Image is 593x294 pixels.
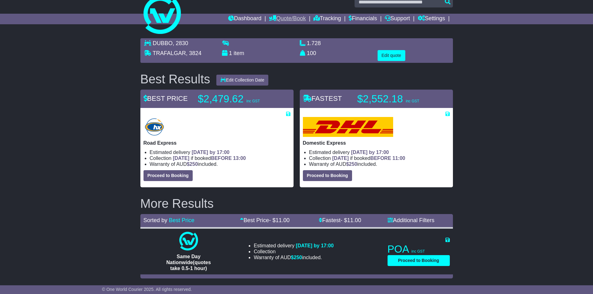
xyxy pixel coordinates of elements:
button: Edit quote [378,50,405,61]
span: [DATE] by 17:00 [296,243,334,248]
li: Warranty of AUD included. [150,161,290,167]
span: 11:00 [393,156,405,161]
span: if booked [173,156,246,161]
a: Dashboard [228,14,261,24]
span: 1 [229,50,232,56]
span: Same Day Nationwide(quotes take 0.5-1 hour) [166,254,211,271]
a: Additional Filters [388,217,435,223]
span: item [234,50,244,56]
img: Hunter Express: Road Express [144,117,166,137]
div: Best Results [137,72,214,86]
li: Collection [254,249,334,254]
a: Quote/Book [269,14,306,24]
h2: More Results [140,197,453,210]
span: [DATE] [173,156,189,161]
li: Estimated delivery [150,149,290,155]
span: 11.00 [275,217,289,223]
button: Edit Collection Date [216,75,268,86]
li: Collection [150,155,290,161]
span: 250 [349,161,357,167]
span: 11.00 [347,217,361,223]
span: if booked [332,156,405,161]
li: Estimated delivery [309,149,450,155]
span: [DATE] by 17:00 [192,150,230,155]
p: $2,479.62 [198,93,276,105]
span: inc GST [246,99,260,103]
a: Fastest- $11.00 [319,217,361,223]
span: 100 [307,50,316,56]
a: Settings [418,14,445,24]
span: 1.728 [307,40,321,46]
p: Domestic Express [303,140,450,146]
span: FASTEST [303,95,342,102]
span: © One World Courier 2025. All rights reserved. [102,287,192,292]
span: BEFORE [211,156,232,161]
button: Proceed to Booking [388,255,450,266]
li: Warranty of AUD included. [309,161,450,167]
span: - $ [341,217,361,223]
span: DUBBO [153,40,173,46]
p: $2,552.18 [357,93,435,105]
span: BEST PRICE [144,95,188,102]
a: Support [385,14,410,24]
button: Proceed to Booking [303,170,352,181]
a: Financials [349,14,377,24]
span: $ [291,255,302,260]
li: Collection [309,155,450,161]
span: - $ [269,217,289,223]
span: , 2830 [173,40,188,46]
span: , 3824 [186,50,201,56]
p: POA [388,243,450,255]
span: [DATE] [332,156,349,161]
span: BEFORE [370,156,391,161]
a: Best Price- $11.00 [240,217,289,223]
a: Tracking [313,14,341,24]
a: Best Price [169,217,195,223]
span: TRAFALGAR [153,50,186,56]
img: DHL: Domestic Express [303,117,393,137]
span: 250 [294,255,302,260]
span: inc GST [412,249,425,254]
li: Warranty of AUD included. [254,254,334,260]
p: Road Express [144,140,290,146]
li: Estimated delivery [254,243,334,249]
span: [DATE] by 17:00 [351,150,389,155]
span: 250 [190,161,198,167]
span: $ [346,161,357,167]
span: Sorted by [144,217,167,223]
button: Proceed to Booking [144,170,193,181]
span: inc GST [406,99,419,103]
span: 13:00 [233,156,246,161]
img: One World Courier: Same Day Nationwide(quotes take 0.5-1 hour) [179,232,198,250]
span: $ [187,161,198,167]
